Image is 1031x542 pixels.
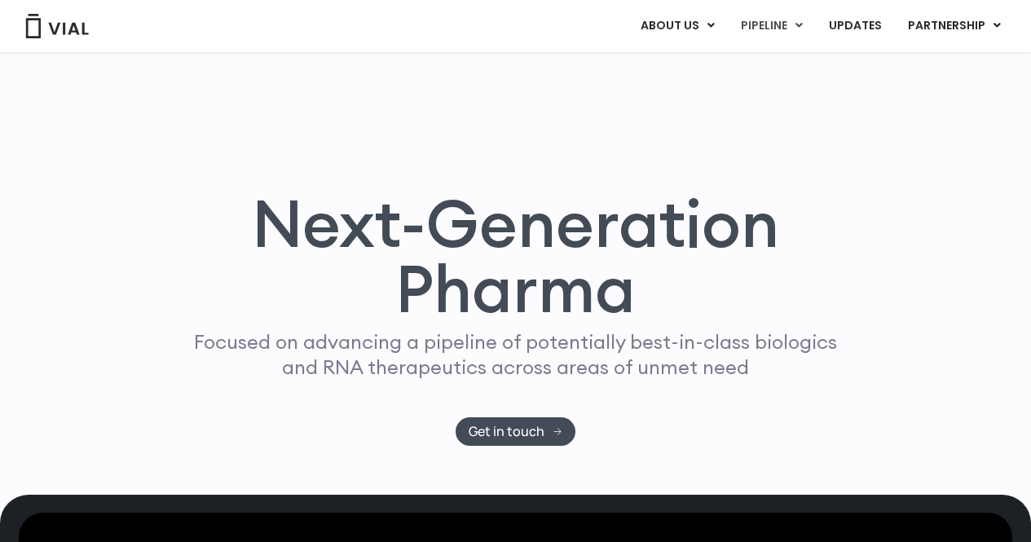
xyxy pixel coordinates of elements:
h1: Next-Generation Pharma [163,191,869,321]
a: Get in touch [456,417,575,446]
span: Get in touch [469,425,544,438]
img: Vial Logo [24,14,90,38]
a: ABOUT USMenu Toggle [628,12,727,40]
p: Focused on advancing a pipeline of potentially best-in-class biologics and RNA therapeutics acros... [187,329,844,380]
a: PARTNERSHIPMenu Toggle [895,12,1014,40]
a: PIPELINEMenu Toggle [728,12,815,40]
a: UPDATES [816,12,894,40]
